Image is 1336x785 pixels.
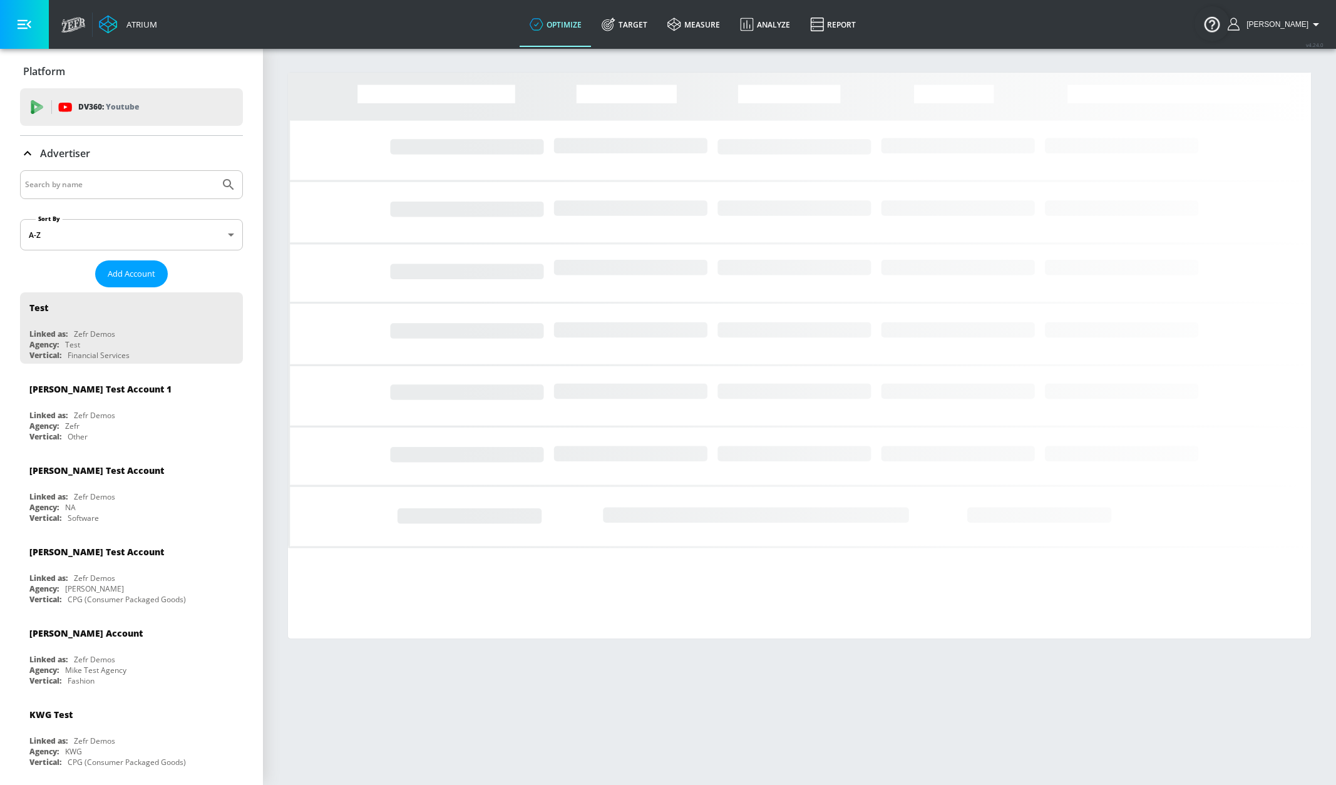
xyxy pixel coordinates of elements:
[68,675,95,686] div: Fashion
[78,100,139,114] p: DV360:
[1195,6,1230,41] button: Open Resource Center
[20,292,243,364] div: TestLinked as:Zefr DemosAgency:TestVertical:Financial Services
[40,146,90,160] p: Advertiser
[20,136,243,171] div: Advertiser
[29,627,143,639] div: [PERSON_NAME] Account
[29,746,59,757] div: Agency:
[20,699,243,771] div: KWG TestLinked as:Zefr DemosAgency:KWGVertical:CPG (Consumer Packaged Goods)
[74,329,115,339] div: Zefr Demos
[74,491,115,502] div: Zefr Demos
[20,455,243,526] div: [PERSON_NAME] Test AccountLinked as:Zefr DemosAgency:NAVertical:Software
[23,64,65,78] p: Platform
[65,339,80,350] div: Test
[74,573,115,583] div: Zefr Demos
[1241,20,1308,29] span: login as: shannan.conley@zefr.com
[29,431,61,442] div: Vertical:
[29,383,172,395] div: [PERSON_NAME] Test Account 1
[68,350,130,361] div: Financial Services
[29,421,59,431] div: Agency:
[20,54,243,89] div: Platform
[65,421,80,431] div: Zefr
[74,410,115,421] div: Zefr Demos
[29,502,59,513] div: Agency:
[29,410,68,421] div: Linked as:
[68,757,186,767] div: CPG (Consumer Packaged Goods)
[65,502,76,513] div: NA
[20,219,243,250] div: A-Z
[29,709,73,721] div: KWG Test
[29,654,68,665] div: Linked as:
[121,19,157,30] div: Atrium
[20,618,243,689] div: [PERSON_NAME] AccountLinked as:Zefr DemosAgency:Mike Test AgencyVertical:Fashion
[68,513,99,523] div: Software
[20,374,243,445] div: [PERSON_NAME] Test Account 1Linked as:Zefr DemosAgency:ZefrVertical:Other
[29,339,59,350] div: Agency:
[29,546,164,558] div: [PERSON_NAME] Test Account
[106,100,139,113] p: Youtube
[65,746,82,757] div: KWG
[68,431,88,442] div: Other
[20,536,243,608] div: [PERSON_NAME] Test AccountLinked as:Zefr DemosAgency:[PERSON_NAME]Vertical:CPG (Consumer Packaged...
[29,491,68,502] div: Linked as:
[29,329,68,339] div: Linked as:
[99,15,157,34] a: Atrium
[29,675,61,686] div: Vertical:
[74,654,115,665] div: Zefr Demos
[68,594,186,605] div: CPG (Consumer Packaged Goods)
[95,260,168,287] button: Add Account
[1306,41,1323,48] span: v 4.24.0
[36,215,63,223] label: Sort By
[29,736,68,746] div: Linked as:
[520,2,592,47] a: optimize
[65,583,124,594] div: [PERSON_NAME]
[29,350,61,361] div: Vertical:
[1228,17,1323,32] button: [PERSON_NAME]
[29,665,59,675] div: Agency:
[74,736,115,746] div: Zefr Demos
[29,757,61,767] div: Vertical:
[25,177,215,193] input: Search by name
[730,2,800,47] a: Analyze
[29,594,61,605] div: Vertical:
[29,464,164,476] div: [PERSON_NAME] Test Account
[65,665,126,675] div: Mike Test Agency
[108,267,155,281] span: Add Account
[29,513,61,523] div: Vertical:
[800,2,866,47] a: Report
[29,573,68,583] div: Linked as:
[20,88,243,126] div: DV360: Youtube
[592,2,657,47] a: Target
[657,2,730,47] a: measure
[29,302,48,314] div: Test
[29,583,59,594] div: Agency:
